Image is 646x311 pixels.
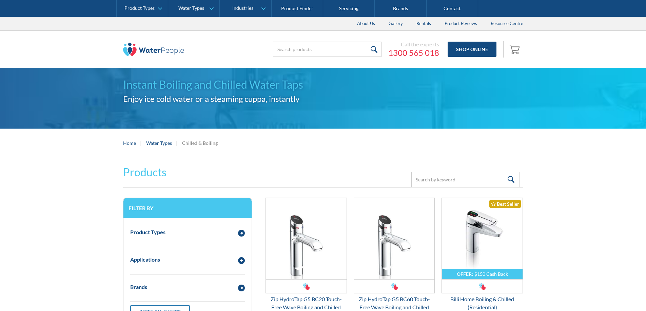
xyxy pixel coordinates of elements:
div: Applications [130,256,160,264]
div: Brands [130,283,147,291]
div: Call the experts [388,41,439,48]
a: Rentals [410,17,438,30]
div: OFFER: [457,271,473,277]
div: $150 Cash Back [474,271,508,277]
a: Gallery [382,17,410,30]
img: Zip HydroTap G5 BC60 Touch-Free Wave Boiling and Chilled [354,198,435,279]
a: 1300 565 018 [388,48,439,58]
div: Best Seller [489,200,521,208]
a: Water Types [146,139,172,147]
h2: Products [123,164,167,180]
div: Chilled & Boiling [182,139,218,147]
div: Product Types [130,228,165,236]
img: The Water People [123,43,184,56]
div: Product Types [124,5,155,11]
h1: Instant Boiling and Chilled Water Taps [123,76,523,93]
h2: Enjoy ice cold water or a steaming cuppa, instantly [123,93,523,105]
a: Resource Centre [484,17,530,30]
a: Home [123,139,136,147]
div: | [175,139,179,147]
img: Zip HydroTap G5 BC20 Touch-Free Wave Boiling and Chilled [266,198,347,279]
input: Search by keyword [411,172,520,187]
div: | [139,139,143,147]
input: Search products [273,42,381,57]
img: shopping cart [509,44,522,54]
a: About Us [350,17,382,30]
a: Open cart [507,41,523,58]
h3: Filter by [129,205,247,211]
iframe: podium webchat widget bubble [578,277,646,311]
a: Product Reviews [438,17,484,30]
div: Water Types [178,5,204,11]
a: Shop Online [448,42,496,57]
img: Billi Home Boiling & Chilled (Residential) [442,198,523,279]
div: Industries [232,5,253,11]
